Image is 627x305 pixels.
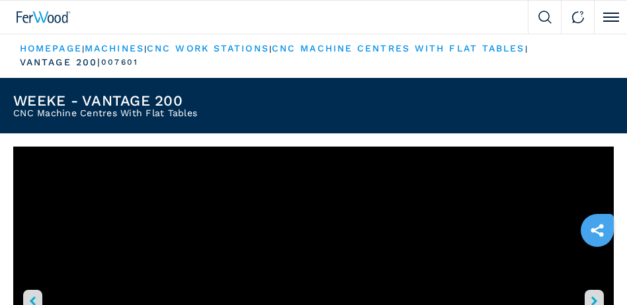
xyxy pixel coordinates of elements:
[571,11,585,24] img: Contact us
[13,108,197,118] h2: CNC Machine Centres With Flat Tables
[525,44,528,53] span: |
[594,1,627,34] button: Click to toggle menu
[581,214,614,247] a: sharethis
[101,57,138,68] p: 007601
[20,43,82,53] a: HOMEPAGE
[147,43,269,53] a: cnc work stations
[571,246,617,295] iframe: Chat
[85,43,144,53] a: machines
[269,44,272,53] span: |
[144,44,147,53] span: |
[17,11,71,23] img: Ferwood
[82,44,85,53] span: |
[272,43,525,53] a: cnc machine centres with flat tables
[538,11,552,24] img: Search
[13,94,197,108] h1: WEEKE - VANTAGE 200
[20,56,101,69] p: vantage 200 |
